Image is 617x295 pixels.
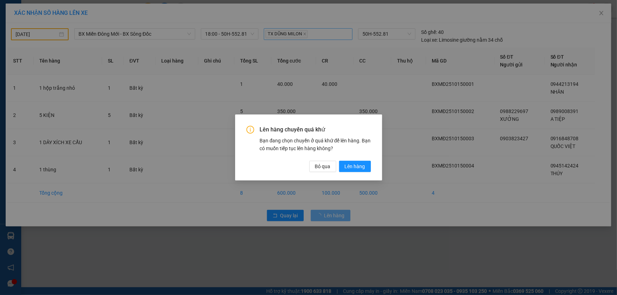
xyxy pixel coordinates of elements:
[260,137,371,152] div: Bạn đang chọn chuyến ở quá khứ để lên hàng. Bạn có muốn tiếp tục lên hàng không?
[6,6,41,31] div: BX Miền Đông Mới
[309,161,336,172] button: Bỏ qua
[345,163,365,170] span: Lên hàng
[46,31,103,41] div: 0945142424
[46,45,56,53] span: DĐ:
[315,163,331,170] span: Bỏ qua
[46,23,103,31] div: THÚY
[46,41,77,66] span: XÀO LƯỚI
[260,126,371,134] span: Lên hàng chuyến quá khứ
[6,7,17,14] span: Gửi:
[246,126,254,134] span: info-circle
[46,7,63,14] span: Nhận:
[46,6,103,23] div: Trạm Đá Bạc
[339,161,371,172] button: Lên hàng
